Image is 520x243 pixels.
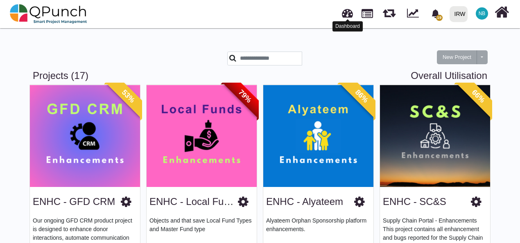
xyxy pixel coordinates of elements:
[471,0,493,27] a: NB
[33,196,115,208] h3: ENHC - GFD CRM
[428,6,443,21] div: Notification
[149,196,238,208] h3: ENHC - Local Funds
[383,196,446,207] a: ENHC - SC&S
[383,196,446,208] h3: ENHC - SC&S
[33,196,115,207] a: ENHC - GFD CRM
[411,70,487,82] a: Overall Utilisation
[479,11,486,16] span: NB
[431,9,440,18] svg: bell fill
[222,74,268,119] span: 79%
[383,4,396,18] span: Releases
[446,0,471,27] a: IRW
[266,216,371,241] p: Alyateem Orphan Sponsorship platform enhancements.
[437,50,477,64] button: New Project
[426,0,446,26] a: bell fill19
[456,74,501,119] span: 66%
[149,196,240,207] a: ENHC - Local Funds
[10,2,87,26] img: qpunch-sp.fa6292f.png
[436,15,443,21] span: 19
[339,74,384,119] span: 86%
[454,7,466,21] div: IRW
[383,216,487,241] p: Supply Chain Portal - Enhancements This project contains all enhancement and bugs reported for th...
[495,4,509,20] i: Home
[266,196,343,207] a: ENHC - Alyateem
[362,5,373,18] span: Projects
[149,216,254,241] p: Objects and that save Local Fund Types and Master Fund type
[106,74,151,119] span: 53%
[266,196,343,208] h3: ENHC - Alyateem
[33,216,137,241] p: Our ongoing GFD CRM product project is designed to enhance donor interactions, automate communica...
[476,7,488,20] span: Nabiha Batool
[332,21,363,32] div: Dashboard
[33,70,487,82] h3: Projects (17)
[403,0,426,27] div: Dynamic Report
